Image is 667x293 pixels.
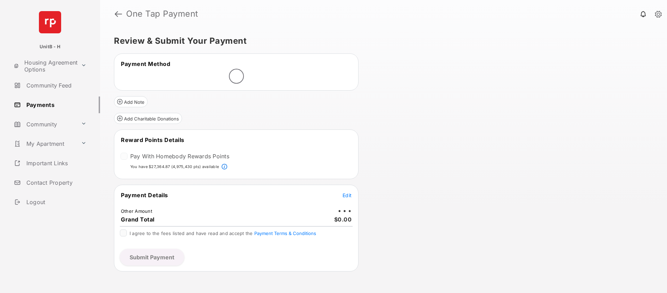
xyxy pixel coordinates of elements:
[130,164,219,170] p: You have $27,364.87 (4,975,430 pts) available
[334,216,352,223] span: $0.00
[130,231,316,236] span: I agree to the fees listed and have read and accept the
[130,153,229,160] label: Pay With Homebody Rewards Points
[11,155,89,171] a: Important Links
[343,192,352,199] button: Edit
[121,192,168,199] span: Payment Details
[39,11,61,33] img: svg+xml;base64,PHN2ZyB4bWxucz0iaHR0cDovL3d3dy53My5vcmcvMjAwMC9zdmciIHdpZHRoPSI2NCIgaGVpZ2h0PSI2NC...
[121,208,153,214] td: Other Amount
[11,77,100,94] a: Community Feed
[114,96,148,107] button: Add Note
[120,249,184,266] button: Submit Payment
[114,37,648,45] h5: Review & Submit Your Payment
[121,216,155,223] span: Grand Total
[11,97,100,113] a: Payments
[11,58,78,74] a: Housing Agreement Options
[11,135,78,152] a: My Apartment
[126,10,198,18] strong: One Tap Payment
[254,231,316,236] button: I agree to the fees listed and have read and accept the
[121,136,184,143] span: Reward Points Details
[11,174,100,191] a: Contact Property
[121,60,170,67] span: Payment Method
[11,194,100,210] a: Logout
[114,113,182,124] button: Add Charitable Donations
[343,192,352,198] span: Edit
[11,116,78,133] a: Community
[40,43,60,50] p: UnitB - H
